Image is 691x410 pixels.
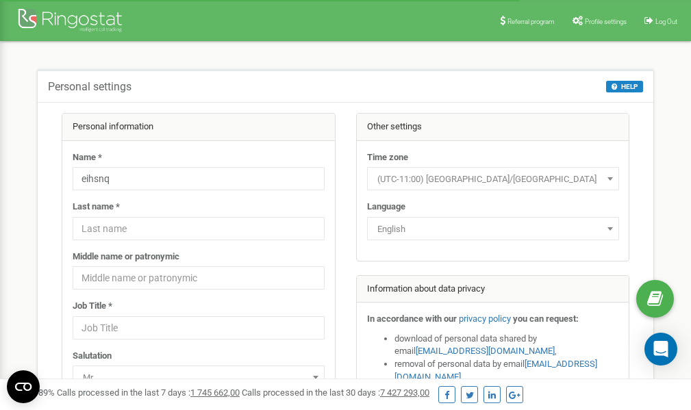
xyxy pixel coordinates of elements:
[367,217,619,240] span: English
[357,276,629,303] div: Information about data privacy
[7,370,40,403] button: Open CMP widget
[73,251,179,264] label: Middle name or patronymic
[367,201,405,214] label: Language
[372,220,614,239] span: English
[394,358,619,383] li: removal of personal data by email ,
[367,151,408,164] label: Time zone
[73,167,325,190] input: Name
[242,387,429,398] span: Calls processed in the last 30 days :
[416,346,555,356] a: [EMAIL_ADDRESS][DOMAIN_NAME]
[513,313,579,324] strong: you can request:
[73,316,325,339] input: Job Title
[73,350,112,363] label: Salutation
[73,151,102,164] label: Name *
[48,81,131,93] h5: Personal settings
[367,167,619,190] span: (UTC-11:00) Pacific/Midway
[77,368,320,387] span: Mr.
[394,333,619,358] li: download of personal data shared by email ,
[507,18,555,25] span: Referral program
[357,114,629,141] div: Other settings
[372,170,614,189] span: (UTC-11:00) Pacific/Midway
[606,81,643,92] button: HELP
[62,114,335,141] div: Personal information
[73,201,120,214] label: Last name *
[57,387,240,398] span: Calls processed in the last 7 days :
[459,313,511,324] a: privacy policy
[367,313,457,324] strong: In accordance with our
[190,387,240,398] u: 1 745 662,00
[73,300,112,313] label: Job Title *
[73,366,325,389] span: Mr.
[380,387,429,398] u: 7 427 293,00
[73,266,325,290] input: Middle name or patronymic
[644,333,677,366] div: Open Intercom Messenger
[585,18,627,25] span: Profile settings
[73,217,325,240] input: Last name
[655,18,677,25] span: Log Out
